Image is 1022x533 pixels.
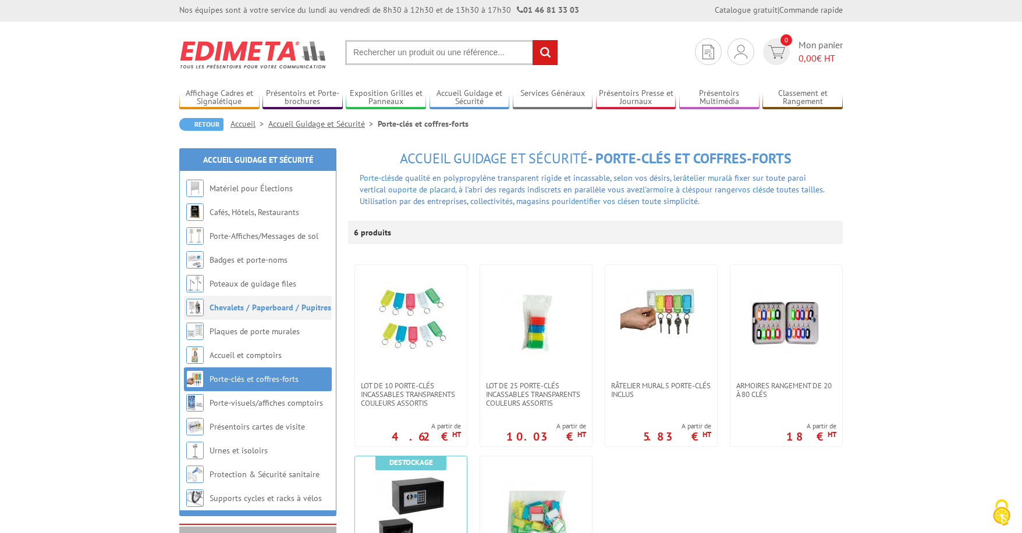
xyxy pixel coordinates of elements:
[643,421,711,431] span: A partir de
[680,173,728,183] a: râtelier mural
[186,370,204,388] img: Porte-clés et coffres-forts
[346,88,426,108] a: Exposition Grilles et Panneaux
[389,457,433,467] b: Destockage
[577,430,586,439] sup: HT
[210,374,299,384] a: Porte-clés et coffres-forts
[611,381,711,399] span: Râtelier mural 5 porte-clés inclus
[210,469,320,480] a: Protection & Sécurité sanitaire
[348,151,843,166] h1: - Porte-clés et coffres-forts
[981,493,1022,533] button: Cookies (fenêtre modale)
[203,155,313,165] a: Accueil Guidage et Sécurité
[392,433,461,440] p: 4.62 €
[480,381,592,407] a: Lot de 25 porte-clés incassables transparents couleurs assortis
[360,173,806,195] span: de qualité en polypropylène transparent rigide et incassable, selon vos désirs, le à fixer sur to...
[715,5,778,15] a: Catalogue gratuit
[715,4,843,16] div: |
[398,184,455,195] a: porte de placard
[734,45,747,59] img: devis rapide
[643,433,711,440] p: 5.83 €
[517,5,579,15] strong: 01 46 81 33 03
[186,394,204,412] img: Porte-visuels/affiches comptoirs
[186,346,204,364] img: Accueil et comptoirs
[702,430,711,439] sup: HT
[210,207,299,217] a: Cafés, Hôtels, Restaurants
[186,489,204,507] img: Supports cycles et racks à vélos
[786,433,836,440] p: 18 €
[186,203,204,221] img: Cafés, Hôtels, Restaurants
[605,381,717,399] a: Râtelier mural 5 porte-clés inclus
[210,398,323,408] a: Porte-visuels/affiches comptoirs
[262,88,343,108] a: Présentoirs et Porte-brochures
[210,183,293,194] a: Matériel pour Élections
[596,88,676,108] a: Présentoirs Presse et Journaux
[179,33,328,76] img: Edimeta
[760,38,843,65] a: devis rapide 0 Mon panier 0,00€ HT
[799,38,843,65] span: Mon panier
[186,180,204,197] img: Matériel pour Élections
[345,40,558,65] input: Rechercher un produit ou une référence...
[210,255,288,265] a: Badges et porte-noms
[186,299,204,316] img: Chevalets / Paperboard / Pupitres
[230,119,268,129] a: Accueil
[702,45,714,59] img: devis rapide
[620,282,702,344] img: Râtelier mural 5 porte-clés inclus
[400,149,588,167] span: Accueil Guidage et Sécurité
[762,88,843,108] a: Classement et Rangement
[186,275,204,292] img: Poteaux de guidage files
[736,381,836,399] span: Armoires rangement de 20 à 80 clés
[210,421,305,432] a: Présentoirs cartes de visite
[730,381,842,399] a: Armoires rangement de 20 à 80 clés
[768,45,785,59] img: devis rapide
[186,442,204,459] img: Urnes et isoloirs
[486,381,586,407] span: Lot de 25 porte-clés incassables transparents couleurs assortis
[179,118,223,131] a: Retour
[210,231,318,241] a: Porte-Affiches/Messages de sol
[378,118,469,130] li: Porte-clés et coffres-forts
[370,282,452,364] img: Lot de 10 porte-clés incassables transparents couleurs assortis
[799,52,817,64] span: 0,00
[392,421,461,431] span: A partir de
[679,88,760,108] a: Présentoirs Multimédia
[506,433,586,440] p: 10.03 €
[210,493,322,503] a: Supports cycles et racks à vélos
[738,184,766,195] a: vos clés
[268,119,378,129] a: Accueil Guidage et Sécurité
[179,4,579,16] div: Nos équipes sont à votre service du lundi au vendredi de 8h30 à 12h30 et de 13h30 à 17h30
[799,52,843,65] span: € HT
[746,282,827,364] img: Armoires rangement de 20 à 80 clés
[780,34,792,46] span: 0
[506,421,586,431] span: A partir de
[360,173,395,183] a: Porte-clés
[186,251,204,269] img: Badges et porte-noms
[210,278,296,289] a: Poteaux de guidage files
[210,445,268,456] a: Urnes et isoloirs
[495,282,577,364] img: Lot de 25 porte-clés incassables transparents couleurs assortis
[513,88,593,108] a: Services Généraux
[210,326,300,337] a: Plaques de porte murales
[828,430,836,439] sup: HT
[355,381,467,407] a: Lot de 10 porte-clés incassables transparents couleurs assortis
[987,498,1016,527] img: Cookies (fenêtre modale)
[186,227,204,245] img: Porte-Affiches/Messages de sol
[354,221,398,244] p: 6 produits
[186,466,204,483] img: Protection & Sécurité sanitaire
[210,302,331,313] a: Chevalets / Paperboard / Pupitres
[360,184,824,206] span: pour ranger de toutes tailles. Utilisation par des entreprises, collectivités, magasins pour en t...
[533,40,558,65] input: rechercher
[210,350,282,360] a: Accueil et comptoirs
[361,381,461,407] span: Lot de 10 porte-clés incassables transparents couleurs assortis
[452,430,461,439] sup: HT
[430,88,510,108] a: Accueil Guidage et Sécurité
[186,323,204,340] img: Plaques de porte murales
[186,418,204,435] img: Présentoirs cartes de visite
[643,184,695,195] a: l’armoire à clés
[179,88,260,108] a: Affichage Cadres et Signalétique
[786,421,836,431] span: A partir de
[569,196,631,206] a: identifier vos clés
[779,5,843,15] a: Commande rapide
